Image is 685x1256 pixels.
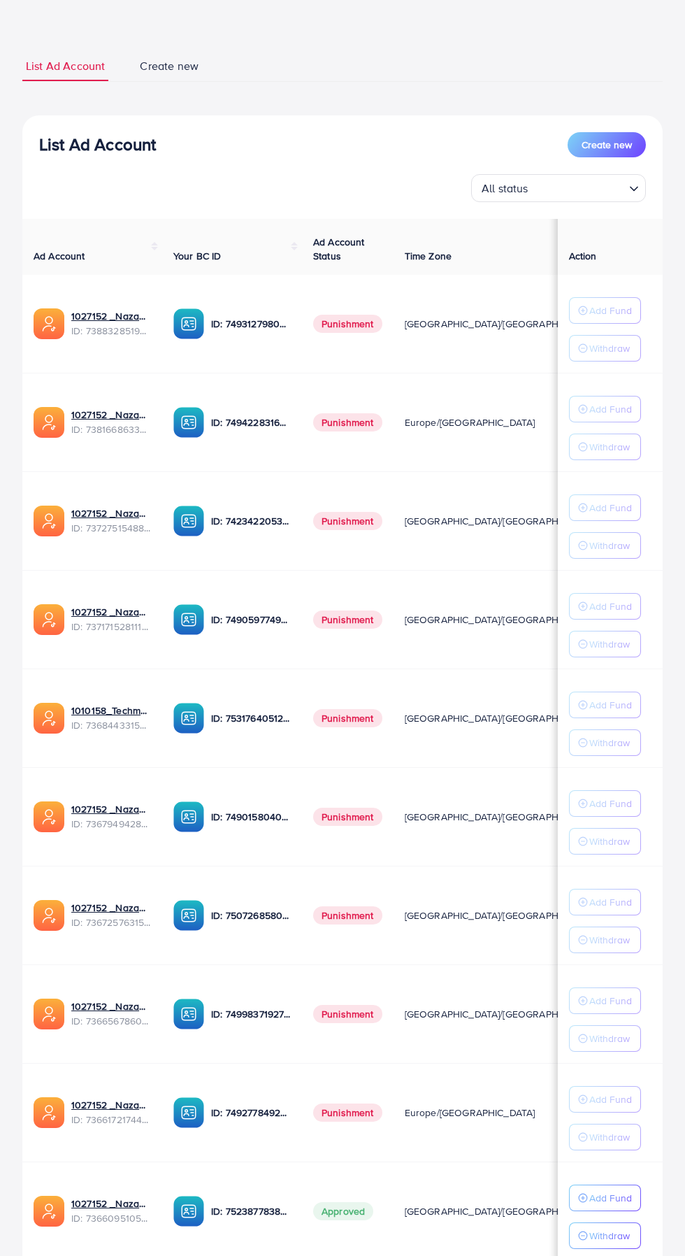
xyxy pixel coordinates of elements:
[71,718,151,732] span: ID: 7368443315504726017
[569,1025,641,1052] button: Withdraw
[569,927,641,953] button: Withdraw
[479,178,531,199] span: All status
[173,249,222,263] span: Your BC ID
[140,58,199,74] span: Create new
[173,604,204,635] img: ic-ba-acc.ded83a64.svg
[71,704,151,732] div: <span class='underline'>1010158_Techmanistan pk acc_1715599413927</span></br>7368443315504726017
[569,593,641,620] button: Add Fund
[71,1211,151,1225] span: ID: 7366095105679261697
[34,801,64,832] img: ic-ads-acc.e4c84228.svg
[71,915,151,929] span: ID: 7367257631523782657
[71,605,151,634] div: <span class='underline'>1027152 _Nazaagency_04</span></br>7371715281112170513
[313,611,382,629] span: Punishment
[313,235,365,263] span: Ad Account Status
[405,810,599,824] span: [GEOGRAPHIC_DATA]/[GEOGRAPHIC_DATA]
[569,1222,641,1249] button: Withdraw
[71,704,151,718] a: 1010158_Techmanistan pk acc_1715599413927
[211,1006,291,1022] p: ID: 7499837192777400321
[569,335,641,362] button: Withdraw
[569,1185,641,1211] button: Add Fund
[405,908,599,922] span: [GEOGRAPHIC_DATA]/[GEOGRAPHIC_DATA]
[211,315,291,332] p: ID: 7493127980932333584
[71,324,151,338] span: ID: 7388328519014645761
[71,901,151,915] a: 1027152 _Nazaagency_016
[589,894,632,911] p: Add Fund
[533,176,623,199] input: Search for option
[34,308,64,339] img: ic-ads-acc.e4c84228.svg
[71,1197,151,1225] div: <span class='underline'>1027152 _Nazaagency_006</span></br>7366095105679261697
[405,249,452,263] span: Time Zone
[173,1196,204,1227] img: ic-ba-acc.ded83a64.svg
[589,833,630,850] p: Withdraw
[569,297,641,324] button: Add Fund
[589,302,632,319] p: Add Fund
[211,513,291,529] p: ID: 7423422053648285697
[569,987,641,1014] button: Add Fund
[589,401,632,418] p: Add Fund
[405,1106,535,1120] span: Europe/[GEOGRAPHIC_DATA]
[405,1204,599,1218] span: [GEOGRAPHIC_DATA]/[GEOGRAPHIC_DATA]
[71,506,151,520] a: 1027152 _Nazaagency_007
[34,604,64,635] img: ic-ads-acc.e4c84228.svg
[589,734,630,751] p: Withdraw
[173,999,204,1029] img: ic-ba-acc.ded83a64.svg
[313,1104,382,1122] span: Punishment
[34,999,64,1029] img: ic-ads-acc.e4c84228.svg
[71,1113,151,1127] span: ID: 7366172174454882305
[71,999,151,1013] a: 1027152 _Nazaagency_0051
[589,932,630,948] p: Withdraw
[569,790,641,817] button: Add Fund
[211,808,291,825] p: ID: 7490158040596217873
[34,506,64,536] img: ic-ads-acc.e4c84228.svg
[569,1086,641,1113] button: Add Fund
[173,1097,204,1128] img: ic-ba-acc.ded83a64.svg
[173,703,204,734] img: ic-ba-acc.ded83a64.svg
[589,992,632,1009] p: Add Fund
[589,537,630,554] p: Withdraw
[313,512,382,530] span: Punishment
[582,138,632,152] span: Create new
[405,711,599,725] span: [GEOGRAPHIC_DATA]/[GEOGRAPHIC_DATA]
[589,340,630,357] p: Withdraw
[211,710,291,727] p: ID: 7531764051207716871
[71,605,151,619] a: 1027152 _Nazaagency_04
[313,906,382,925] span: Punishment
[211,414,291,431] p: ID: 7494228316518858759
[589,636,630,652] p: Withdraw
[71,506,151,535] div: <span class='underline'>1027152 _Nazaagency_007</span></br>7372751548805726224
[569,396,641,422] button: Add Fund
[71,999,151,1028] div: <span class='underline'>1027152 _Nazaagency_0051</span></br>7366567860828749825
[34,703,64,734] img: ic-ads-acc.e4c84228.svg
[405,317,599,331] span: [GEOGRAPHIC_DATA]/[GEOGRAPHIC_DATA]
[34,1196,64,1227] img: ic-ads-acc.e4c84228.svg
[589,598,632,615] p: Add Fund
[313,808,382,826] span: Punishment
[405,613,599,627] span: [GEOGRAPHIC_DATA]/[GEOGRAPHIC_DATA]
[313,1202,373,1220] span: Approved
[405,1007,599,1021] span: [GEOGRAPHIC_DATA]/[GEOGRAPHIC_DATA]
[71,1197,151,1211] a: 1027152 _Nazaagency_006
[569,1124,641,1150] button: Withdraw
[211,611,291,628] p: ID: 7490597749134508040
[71,1098,151,1112] a: 1027152 _Nazaagency_018
[569,434,641,460] button: Withdraw
[173,506,204,536] img: ic-ba-acc.ded83a64.svg
[589,438,630,455] p: Withdraw
[71,422,151,436] span: ID: 7381668633665093648
[569,494,641,521] button: Add Fund
[569,631,641,657] button: Withdraw
[313,413,382,431] span: Punishment
[26,58,105,74] span: List Ad Account
[589,795,632,812] p: Add Fund
[569,729,641,756] button: Withdraw
[34,407,64,438] img: ic-ads-acc.e4c84228.svg
[313,315,382,333] span: Punishment
[589,1091,632,1108] p: Add Fund
[71,817,151,831] span: ID: 7367949428067450896
[569,828,641,855] button: Withdraw
[569,889,641,915] button: Add Fund
[71,309,151,323] a: 1027152 _Nazaagency_019
[71,408,151,422] a: 1027152 _Nazaagency_023
[71,521,151,535] span: ID: 7372751548805726224
[568,132,646,157] button: Create new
